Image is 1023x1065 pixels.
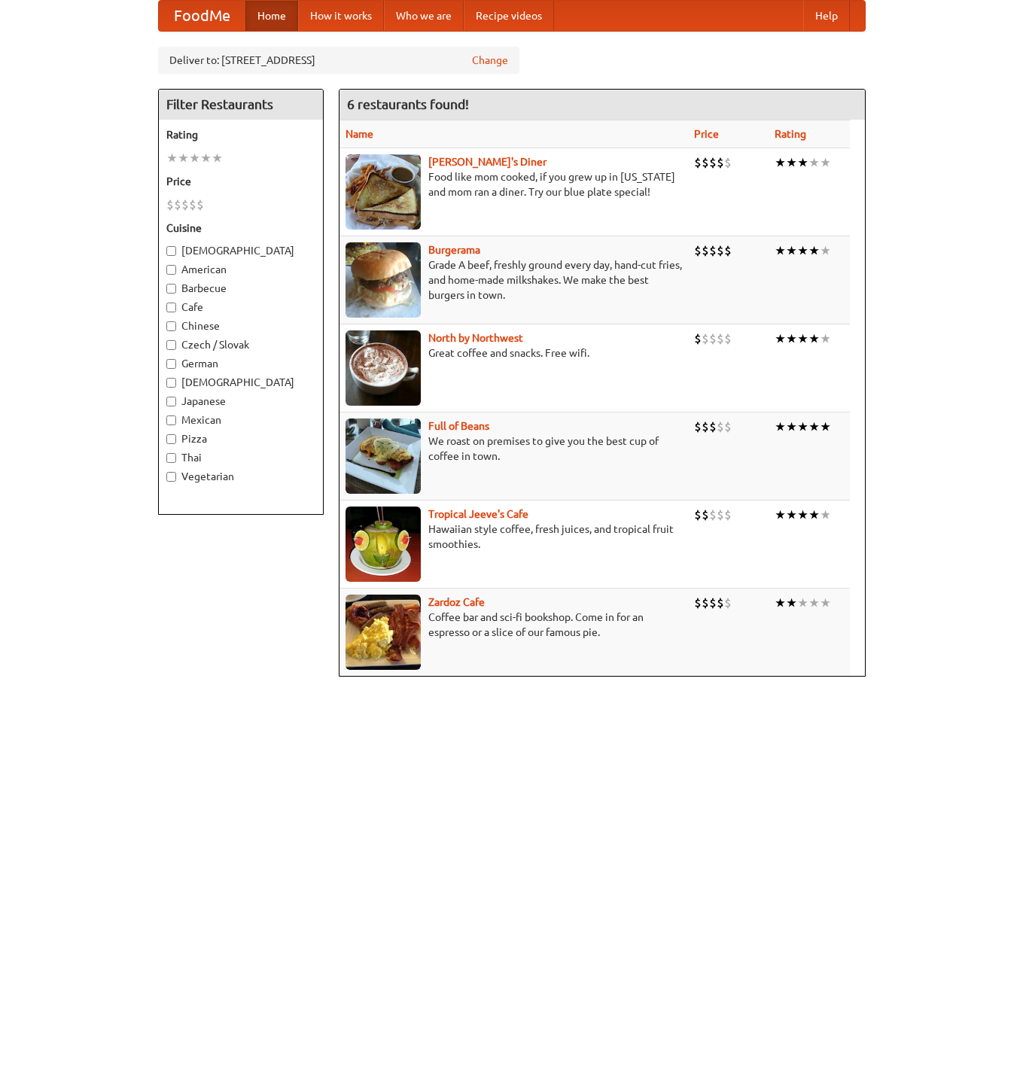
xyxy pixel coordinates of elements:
[786,595,797,611] li: ★
[702,330,709,347] li: $
[346,128,373,140] a: Name
[820,507,831,523] li: ★
[346,522,682,552] p: Hawaiian style coffee, fresh juices, and tropical fruit smoothies.
[346,154,421,230] img: sallys.jpg
[797,242,808,259] li: ★
[346,507,421,582] img: jeeves.jpg
[200,150,212,166] li: ★
[694,595,702,611] li: $
[159,1,245,31] a: FoodMe
[775,154,786,171] li: ★
[166,378,176,388] input: [DEMOGRAPHIC_DATA]
[820,595,831,611] li: ★
[786,154,797,171] li: ★
[166,453,176,463] input: Thai
[428,508,528,520] a: Tropical Jeeve's Cafe
[166,284,176,294] input: Barbecue
[174,196,181,213] li: $
[724,242,732,259] li: $
[166,397,176,406] input: Japanese
[464,1,554,31] a: Recipe videos
[709,507,717,523] li: $
[702,507,709,523] li: $
[245,1,298,31] a: Home
[709,595,717,611] li: $
[166,303,176,312] input: Cafe
[472,53,508,68] a: Change
[808,242,820,259] li: ★
[775,128,806,140] a: Rating
[786,418,797,435] li: ★
[166,300,315,315] label: Cafe
[786,507,797,523] li: ★
[298,1,384,31] a: How it works
[166,262,315,277] label: American
[775,507,786,523] li: ★
[724,507,732,523] li: $
[346,169,682,199] p: Food like mom cooked, if you grew up in [US_STATE] and mom ran a diner. Try our blue plate special!
[775,595,786,611] li: ★
[428,420,489,432] b: Full of Beans
[166,243,315,258] label: [DEMOGRAPHIC_DATA]
[808,418,820,435] li: ★
[724,154,732,171] li: $
[717,418,724,435] li: $
[346,595,421,670] img: zardoz.jpg
[808,595,820,611] li: ★
[189,150,200,166] li: ★
[694,242,702,259] li: $
[803,1,850,31] a: Help
[428,156,547,168] a: [PERSON_NAME]'s Diner
[797,330,808,347] li: ★
[166,321,176,331] input: Chinese
[717,330,724,347] li: $
[166,412,315,428] label: Mexican
[346,257,682,303] p: Grade A beef, freshly ground every day, hand-cut fries, and home-made milkshakes. We make the bes...
[694,507,702,523] li: $
[709,154,717,171] li: $
[724,595,732,611] li: $
[694,128,719,140] a: Price
[166,359,176,369] input: German
[428,332,523,344] a: North by Northwest
[820,330,831,347] li: ★
[724,418,732,435] li: $
[166,450,315,465] label: Thai
[808,330,820,347] li: ★
[694,418,702,435] li: $
[709,330,717,347] li: $
[159,90,323,120] h4: Filter Restaurants
[428,596,485,608] a: Zardoz Cafe
[702,154,709,171] li: $
[166,356,315,371] label: German
[166,434,176,444] input: Pizza
[797,154,808,171] li: ★
[166,281,315,296] label: Barbecue
[346,330,421,406] img: north.jpg
[709,418,717,435] li: $
[717,595,724,611] li: $
[428,244,480,256] a: Burgerama
[346,345,682,361] p: Great coffee and snacks. Free wifi.
[166,246,176,256] input: [DEMOGRAPHIC_DATA]
[166,337,315,352] label: Czech / Slovak
[694,154,702,171] li: $
[786,330,797,347] li: ★
[166,174,315,189] h5: Price
[166,196,174,213] li: $
[786,242,797,259] li: ★
[820,154,831,171] li: ★
[158,47,519,74] div: Deliver to: [STREET_ADDRESS]
[166,469,315,484] label: Vegetarian
[346,610,682,640] p: Coffee bar and sci-fi bookshop. Come in for an espresso or a slice of our famous pie.
[346,434,682,464] p: We roast on premises to give you the best cup of coffee in town.
[775,330,786,347] li: ★
[189,196,196,213] li: $
[820,418,831,435] li: ★
[166,340,176,350] input: Czech / Slovak
[808,154,820,171] li: ★
[346,242,421,318] img: burgerama.jpg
